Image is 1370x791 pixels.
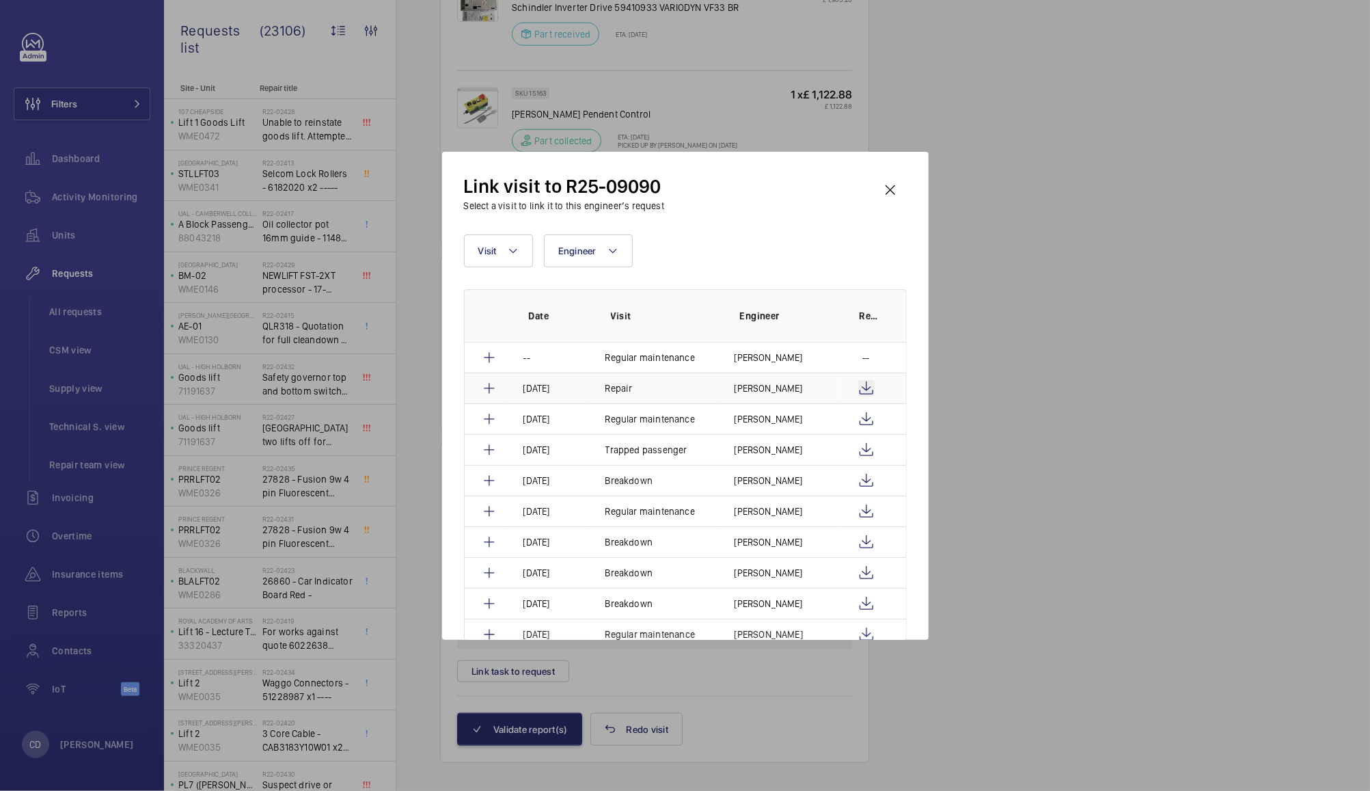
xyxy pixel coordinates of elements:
p: Repair [605,381,633,395]
p: Regular maintenance [605,505,695,518]
p: [PERSON_NAME] [735,597,803,611]
p: [PERSON_NAME] [735,412,803,426]
p: [DATE] [523,597,550,611]
p: [DATE] [523,505,550,518]
p: Report [860,309,879,323]
p: Breakdown [605,474,653,487]
p: [DATE] [523,412,550,426]
span: Visit [478,245,497,256]
p: [PERSON_NAME] [735,628,803,641]
p: [PERSON_NAME] [735,381,803,395]
p: [PERSON_NAME] [735,351,803,364]
p: [PERSON_NAME] [735,474,803,487]
p: [PERSON_NAME] [735,505,803,518]
p: -- [523,351,530,364]
p: [PERSON_NAME] [735,535,803,549]
p: Visit [611,309,718,323]
p: Date [529,309,589,323]
p: [DATE] [523,535,550,549]
p: [PERSON_NAME] [735,566,803,580]
p: Breakdown [605,566,653,580]
p: -- [862,351,869,364]
p: Regular maintenance [605,351,695,364]
p: Regular maintenance [605,628,695,641]
p: Trapped passenger [605,443,687,457]
p: Breakdown [605,597,653,611]
span: Engineer [558,245,597,256]
button: Visit [464,234,533,267]
button: Engineer [544,234,633,267]
p: Engineer [740,309,838,323]
h2: Link visit to R25-09090 [464,174,664,199]
p: [DATE] [523,381,550,395]
p: [DATE] [523,566,550,580]
p: Breakdown [605,535,653,549]
p: [DATE] [523,474,550,487]
h3: Select a visit to link it to this engineer’s request [464,199,664,213]
p: [DATE] [523,628,550,641]
p: Regular maintenance [605,412,695,426]
p: [PERSON_NAME] [735,443,803,457]
p: [DATE] [523,443,550,457]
